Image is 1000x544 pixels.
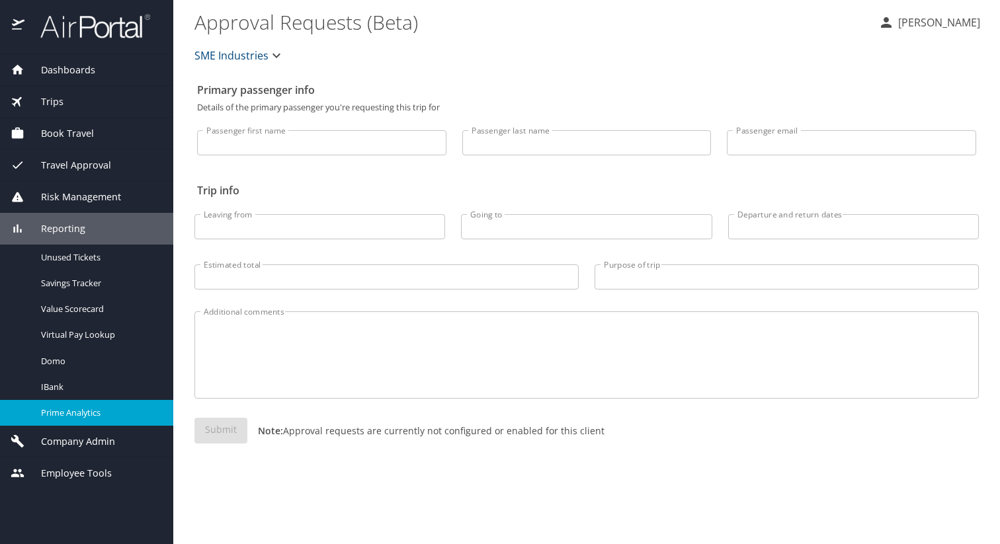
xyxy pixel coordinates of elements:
span: Prime Analytics [41,407,157,419]
button: SME Industries [189,42,290,69]
img: airportal-logo.png [26,13,150,39]
img: icon-airportal.png [12,13,26,39]
p: Approval requests are currently not configured or enabled for this client [247,424,604,438]
span: Risk Management [24,190,121,204]
span: Dashboards [24,63,95,77]
span: Domo [41,355,157,368]
span: Unused Tickets [41,251,157,264]
p: [PERSON_NAME] [894,15,980,30]
span: SME Industries [194,46,269,65]
p: Details of the primary passenger you're requesting this trip for [197,103,976,112]
span: Trips [24,95,63,109]
strong: Note: [258,424,283,437]
h2: Primary passenger info [197,79,976,100]
span: Book Travel [24,126,94,141]
h2: Trip info [197,180,976,201]
span: Value Scorecard [41,303,157,315]
button: [PERSON_NAME] [873,11,985,34]
h1: Approval Requests (Beta) [194,1,868,42]
span: Savings Tracker [41,277,157,290]
span: Company Admin [24,434,115,449]
span: Employee Tools [24,466,112,481]
span: Travel Approval [24,158,111,173]
span: IBank [41,381,157,393]
span: Reporting [24,221,85,236]
span: Virtual Pay Lookup [41,329,157,341]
